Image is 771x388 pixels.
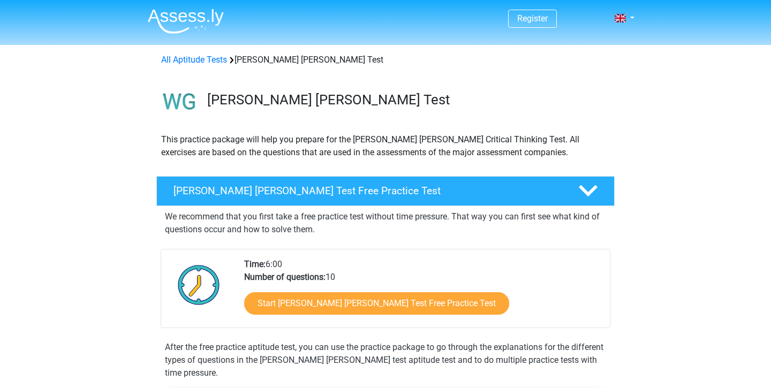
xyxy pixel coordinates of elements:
[161,341,610,379] div: After the free practice aptitude test, you can use the practice package to go through the explana...
[236,258,609,328] div: 6:00 10
[161,55,227,65] a: All Aptitude Tests
[244,292,509,315] a: Start [PERSON_NAME] [PERSON_NAME] Test Free Practice Test
[173,185,561,197] h4: [PERSON_NAME] [PERSON_NAME] Test Free Practice Test
[244,272,326,282] b: Number of questions:
[157,54,614,66] div: [PERSON_NAME] [PERSON_NAME] Test
[172,258,226,311] img: Clock
[207,92,606,108] h3: [PERSON_NAME] [PERSON_NAME] Test
[165,210,606,236] p: We recommend that you first take a free practice test without time pressure. That way you can fir...
[244,259,266,269] b: Time:
[161,133,610,159] p: This practice package will help you prepare for the [PERSON_NAME] [PERSON_NAME] Critical Thinking...
[517,13,548,24] a: Register
[157,79,202,125] img: watson glaser test
[152,176,619,206] a: [PERSON_NAME] [PERSON_NAME] Test Free Practice Test
[148,9,224,34] img: Assessly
